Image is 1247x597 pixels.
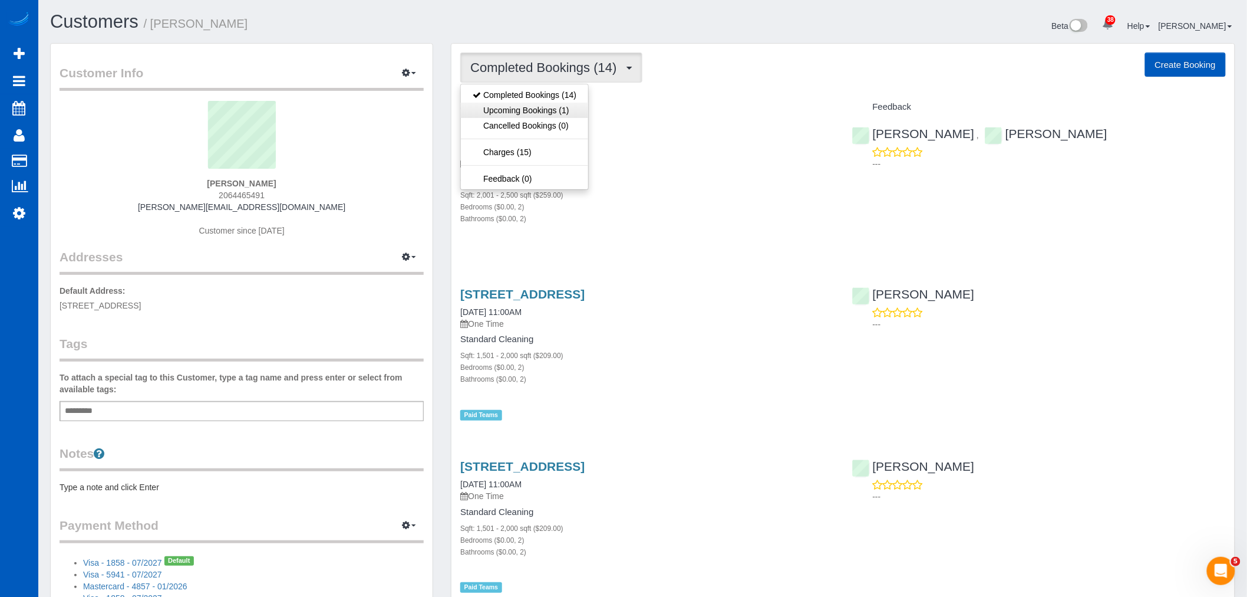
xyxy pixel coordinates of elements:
label: Default Address: [60,285,126,297]
span: 38 [1106,15,1116,25]
p: One Time [460,158,834,169]
strong: [PERSON_NAME] [207,179,276,188]
p: --- [873,158,1226,170]
span: [STREET_ADDRESS] [60,301,141,310]
a: [STREET_ADDRESS] [460,460,585,473]
a: Mastercard - 4857 - 01/2026 [83,582,187,591]
small: Bedrooms ($0.00, 2) [460,363,524,372]
legend: Tags [60,335,424,362]
p: One Time [460,318,834,330]
pre: Type a note and click Enter [60,481,424,493]
span: Customer since [DATE] [199,226,285,235]
a: [PERSON_NAME] [852,460,975,473]
span: 5 [1231,557,1241,566]
a: [PERSON_NAME][EMAIL_ADDRESS][DOMAIN_NAME] [138,202,345,212]
small: Sqft: 1,501 - 2,000 sqft ($209.00) [460,352,563,360]
small: / [PERSON_NAME] [144,17,248,30]
a: Visa - 1858 - 07/2027 [83,558,162,568]
legend: Notes [60,445,424,471]
h4: Service [460,102,834,112]
label: To attach a special tag to this Customer, type a tag name and press enter or select from availabl... [60,372,424,395]
h4: Standard Cleaning [460,174,834,184]
a: Beta [1052,21,1088,31]
small: Sqft: 2,001 - 2,500 sqft ($259.00) [460,191,563,199]
a: [PERSON_NAME] [1159,21,1232,31]
small: Bathrooms ($0.00, 2) [460,375,526,383]
img: Automaid Logo [7,12,31,28]
a: 38 [1096,12,1119,38]
small: Sqft: 1,501 - 2,000 sqft ($209.00) [460,524,563,533]
a: Cancelled Bookings (0) [461,118,588,133]
iframe: Intercom live chat [1207,557,1235,585]
a: [STREET_ADDRESS] [460,287,585,301]
span: Default [164,556,194,566]
img: New interface [1068,19,1088,34]
p: --- [873,319,1226,330]
a: Help [1127,21,1150,31]
a: Visa - 5941 - 07/2027 [83,570,162,579]
h4: Feedback [852,102,1226,112]
a: Upcoming Bookings (1) [461,103,588,118]
a: [PERSON_NAME] [985,127,1107,140]
h4: Standard Cleaning [460,334,834,345]
span: Paid Teams [460,582,502,592]
legend: Customer Info [60,64,424,91]
span: Paid Teams [460,410,502,420]
a: [PERSON_NAME] [852,287,975,301]
a: Feedback (0) [461,171,588,186]
legend: Payment Method [60,517,424,543]
a: [DATE] 11:00AM [460,307,522,317]
p: One Time [460,490,834,502]
span: 2064465491 [219,191,265,200]
a: Completed Bookings (14) [461,87,588,103]
button: Completed Bookings (14) [460,53,642,83]
button: Create Booking [1145,53,1226,77]
a: Charges (15) [461,145,588,160]
a: [PERSON_NAME] [852,127,975,140]
p: --- [873,491,1226,503]
a: Customers [50,11,138,32]
h4: Standard Cleaning [460,507,834,517]
small: Bedrooms ($0.00, 2) [460,203,524,211]
small: Bathrooms ($0.00, 2) [460,548,526,556]
a: [DATE] 11:00AM [460,480,522,489]
small: Bedrooms ($0.00, 2) [460,536,524,544]
small: Bathrooms ($0.00, 2) [460,215,526,223]
span: Completed Bookings (14) [470,60,622,75]
span: , [977,130,979,140]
